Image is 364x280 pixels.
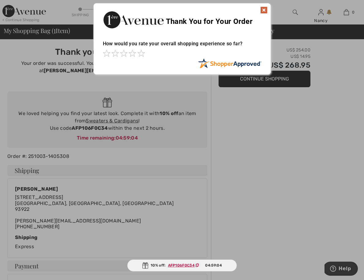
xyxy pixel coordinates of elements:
span: Thank You for Your Order [166,17,253,26]
img: x [260,6,268,14]
span: Help [14,4,27,10]
ins: AFP106F0C34 [168,263,195,267]
span: 04:59:04 [205,263,222,268]
img: Thank You for Your Order [103,9,164,30]
img: Gift.svg [142,262,148,269]
div: How would you rate your overall shopping experience so far? [103,35,261,58]
div: 10% off: [127,259,237,271]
